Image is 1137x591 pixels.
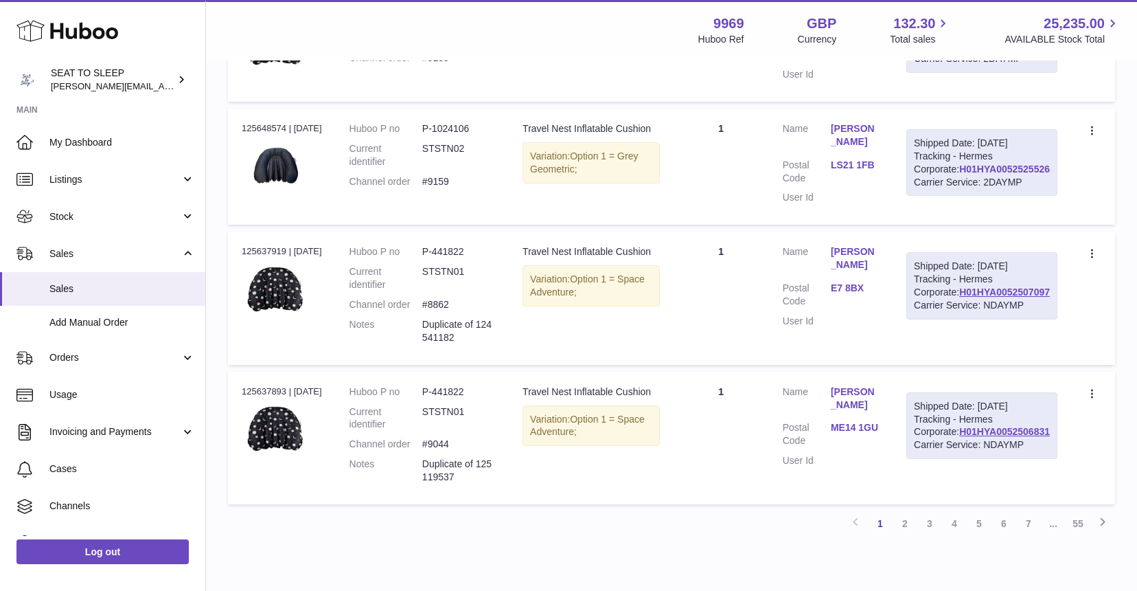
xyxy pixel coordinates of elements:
div: Carrier Service: NDAYMP [914,299,1050,312]
span: Usage [49,388,195,401]
dt: Channel order [349,298,422,311]
dt: Huboo P no [349,122,422,135]
a: 6 [991,511,1016,536]
div: 125637893 | [DATE] [242,386,322,398]
span: Invoicing and Payments [49,425,181,438]
span: 25,235.00 [1044,14,1105,33]
a: Log out [16,539,189,564]
div: Variation: [522,265,660,306]
dt: Postal Code [783,159,831,185]
dt: Name [783,386,831,415]
dt: Current identifier [349,142,422,168]
dd: STSTN02 [422,142,495,168]
a: 1 [868,511,893,536]
span: Sales [49,282,195,295]
span: Option 1 = Grey Geometric; [530,150,638,175]
div: Travel Nest Inflatable Cushion [522,245,660,258]
div: Travel Nest Inflatable Cushion [522,386,660,399]
dd: #9159 [422,175,495,188]
dt: Name [783,122,831,152]
span: Option 1 = Space Adventure; [530,274,645,298]
p: Duplicate of 125119537 [422,458,495,484]
a: 25,235.00 AVAILABLE Stock Total [1004,14,1121,46]
dd: P-1024106 [422,122,495,135]
span: Total sales [890,33,951,46]
div: Shipped Date: [DATE] [914,400,1050,413]
dt: User Id [783,315,831,328]
dd: STSTN01 [422,405,495,432]
dt: Channel order [349,438,422,451]
img: 99691734033867.jpeg [242,402,310,459]
dd: P-441822 [422,386,495,399]
strong: GBP [807,14,836,33]
a: 132.30 Total sales [890,14,951,46]
dt: Huboo P no [349,386,422,399]
span: [PERSON_NAME][EMAIL_ADDRESS][DOMAIN_NAME] [51,80,275,91]
div: Shipped Date: [DATE] [914,260,1050,273]
a: 5 [967,511,991,536]
div: Tracking - Hermes Corporate: [906,252,1057,320]
span: 132.30 [893,14,935,33]
span: Add Manual Order [49,316,195,329]
span: AVAILABLE Stock Total [1004,33,1121,46]
a: 4 [942,511,967,536]
td: 1 [674,372,769,504]
dt: Huboo P no [349,245,422,258]
dt: Channel order [349,175,422,188]
div: 125637919 | [DATE] [242,245,322,258]
span: Channels [49,500,195,513]
div: Carrier Service: 2DAYMP [914,176,1050,189]
dd: STSTN01 [422,265,495,291]
div: 125648574 | [DATE] [242,122,322,135]
div: Huboo Ref [698,33,744,46]
a: E7 8BX [831,282,879,295]
dd: #8862 [422,298,495,311]
a: H01HYA0052507097 [959,287,1050,298]
dt: User Id [783,68,831,81]
img: 99691734033825.jpeg [242,139,310,192]
p: Duplicate of 124541182 [422,318,495,344]
div: SEAT TO SLEEP [51,67,174,93]
a: ME14 1GU [831,421,879,434]
td: 1 [674,232,769,364]
a: [PERSON_NAME] [831,245,879,271]
dt: Postal Code [783,421,831,447]
div: Carrier Service: NDAYMP [914,438,1050,451]
dd: #9044 [422,438,495,451]
div: Currency [798,33,837,46]
td: 1 [674,109,769,225]
a: H01HYA0052525526 [959,164,1050,175]
dt: Current identifier [349,405,422,432]
span: Stock [49,210,181,223]
a: 3 [917,511,942,536]
dd: P-441822 [422,245,495,258]
dt: Notes [349,458,422,484]
img: 99691734033867.jpeg [242,263,310,320]
div: Variation: [522,142,660,183]
span: Cases [49,462,195,476]
a: H01HYA0052506831 [959,426,1050,437]
dt: Notes [349,318,422,344]
div: Variation: [522,405,660,447]
a: [PERSON_NAME] [831,122,879,148]
div: Tracking - Hermes Corporate: [906,129,1057,197]
img: amy@seattosleep.co.uk [16,69,37,90]
a: 2 [893,511,917,536]
div: Travel Nest Inflatable Cushion [522,122,660,135]
span: Sales [49,247,181,260]
span: My Dashboard [49,136,195,149]
dt: User Id [783,454,831,467]
dt: User Id [783,191,831,204]
a: LS21 1FB [831,159,879,172]
span: Listings [49,173,181,186]
span: Orders [49,351,181,364]
dt: Current identifier [349,265,422,291]
a: [PERSON_NAME] [831,386,879,412]
dt: Name [783,245,831,275]
div: Shipped Date: [DATE] [914,137,1050,150]
span: ... [1041,511,1066,536]
a: 7 [1016,511,1041,536]
a: 55 [1066,511,1090,536]
strong: 9969 [713,14,744,33]
dt: Postal Code [783,282,831,308]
